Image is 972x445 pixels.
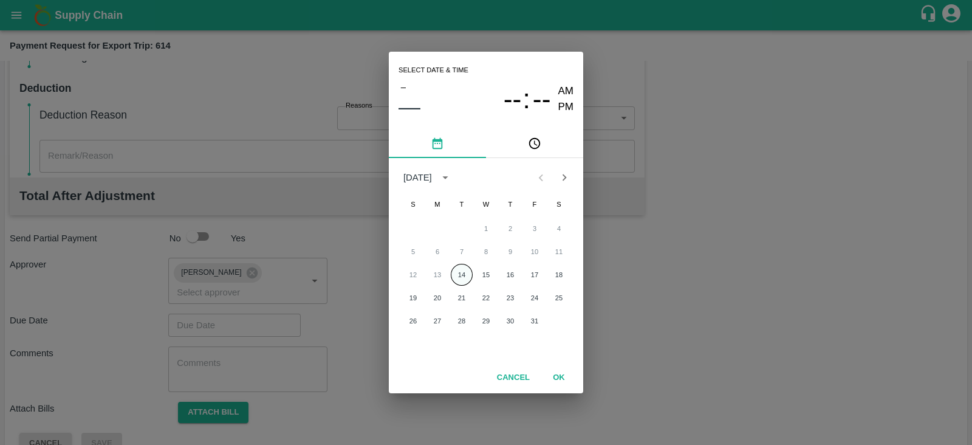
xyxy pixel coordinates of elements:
button: 25 [548,287,570,309]
button: 15 [475,264,497,286]
span: Saturday [548,192,570,216]
button: Cancel [492,367,535,388]
button: pick time [486,129,583,158]
button: Next month [553,166,576,189]
span: Friday [524,192,546,216]
span: Tuesday [451,192,473,216]
span: Thursday [499,192,521,216]
span: Select date & time [399,61,468,80]
button: PM [558,99,574,116]
button: -- [533,83,551,116]
span: – [401,79,406,95]
button: 24 [524,287,546,309]
button: 21 [451,287,473,309]
button: 16 [499,264,521,286]
button: –– [399,95,420,119]
div: [DATE] [403,171,432,184]
button: OK [539,367,578,388]
button: 19 [402,287,424,309]
span: Monday [426,192,448,216]
button: 18 [548,264,570,286]
span: Wednesday [475,192,497,216]
button: 17 [524,264,546,286]
button: 28 [451,310,473,332]
button: calendar view is open, switch to year view [436,168,455,187]
button: pick date [389,129,486,158]
button: 30 [499,310,521,332]
button: 22 [475,287,497,309]
button: 23 [499,287,521,309]
button: 26 [402,310,424,332]
button: 20 [426,287,448,309]
button: AM [558,83,574,100]
span: : [522,83,530,116]
button: – [399,79,408,95]
span: Sunday [402,192,424,216]
button: -- [504,83,522,116]
button: 31 [524,310,546,332]
button: 29 [475,310,497,332]
button: 14 [451,264,473,286]
button: 27 [426,310,448,332]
